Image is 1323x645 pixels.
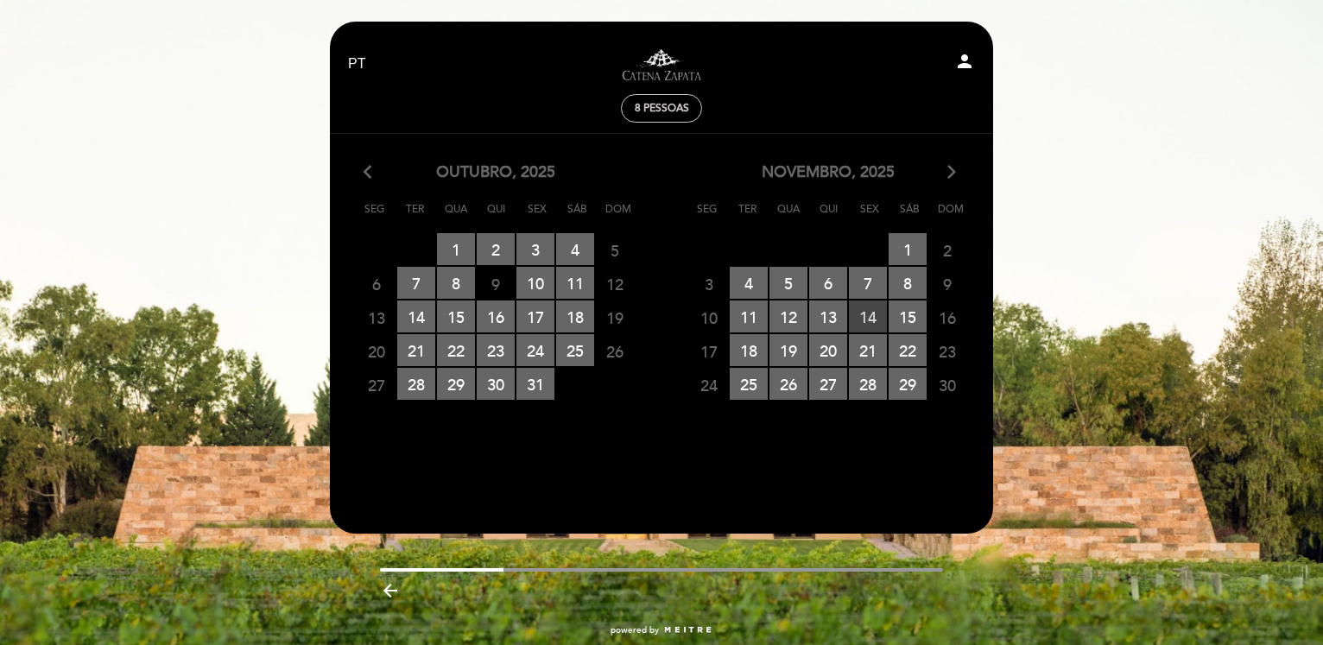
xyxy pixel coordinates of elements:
[769,368,807,400] span: 26
[611,624,659,636] span: powered by
[944,161,959,184] i: arrow_forward_ios
[554,41,769,88] a: Visitas y degustaciones en La Pirámide
[762,161,895,184] span: novembro, 2025
[556,334,594,366] span: 25
[954,51,975,72] i: person
[730,368,768,400] span: 25
[560,200,595,232] span: Sáb
[601,200,636,232] span: Dom
[663,626,712,635] img: MEITRE
[397,334,435,366] span: 21
[771,200,806,232] span: Qua
[889,334,927,366] span: 22
[596,301,634,333] span: 19
[690,369,728,401] span: 24
[690,335,728,367] span: 17
[731,200,765,232] span: Ter
[397,267,435,299] span: 7
[889,368,927,400] span: 29
[437,233,475,265] span: 1
[358,335,396,367] span: 20
[889,300,927,332] span: 15
[437,300,475,332] span: 15
[928,335,966,367] span: 23
[358,301,396,333] span: 13
[477,268,515,300] span: 9
[437,368,475,400] span: 29
[849,267,887,299] span: 7
[556,267,594,299] span: 11
[358,268,396,300] span: 6
[556,300,594,332] span: 18
[635,102,689,115] span: 8 pessoas
[769,267,807,299] span: 5
[364,161,379,184] i: arrow_back_ios
[769,300,807,332] span: 12
[889,267,927,299] span: 8
[769,334,807,366] span: 19
[596,234,634,266] span: 5
[596,268,634,300] span: 12
[928,234,966,266] span: 2
[358,200,392,232] span: Seg
[398,200,433,232] span: Ter
[954,51,975,78] button: person
[690,200,725,232] span: Seg
[730,267,768,299] span: 4
[849,334,887,366] span: 21
[397,368,435,400] span: 28
[380,580,401,601] i: arrow_backward
[596,335,634,367] span: 26
[479,200,514,232] span: Qui
[849,300,887,332] span: 14
[852,200,887,232] span: Sex
[437,334,475,366] span: 22
[889,233,927,265] span: 1
[397,300,435,332] span: 14
[516,300,554,332] span: 17
[556,233,594,265] span: 4
[934,200,968,232] span: Dom
[809,300,847,332] span: 13
[516,233,554,265] span: 3
[928,369,966,401] span: 30
[477,300,515,332] span: 16
[809,334,847,366] span: 20
[730,334,768,366] span: 18
[730,300,768,332] span: 11
[477,334,515,366] span: 23
[893,200,927,232] span: Sáb
[928,301,966,333] span: 16
[928,268,966,300] span: 9
[437,267,475,299] span: 8
[436,161,555,184] span: outubro, 2025
[611,624,712,636] a: powered by
[516,334,554,366] span: 24
[477,233,515,265] span: 2
[690,301,728,333] span: 10
[812,200,846,232] span: Qui
[520,200,554,232] span: Sex
[809,267,847,299] span: 6
[477,368,515,400] span: 30
[516,368,554,400] span: 31
[849,368,887,400] span: 28
[690,268,728,300] span: 3
[516,267,554,299] span: 10
[809,368,847,400] span: 27
[439,200,473,232] span: Qua
[358,369,396,401] span: 27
